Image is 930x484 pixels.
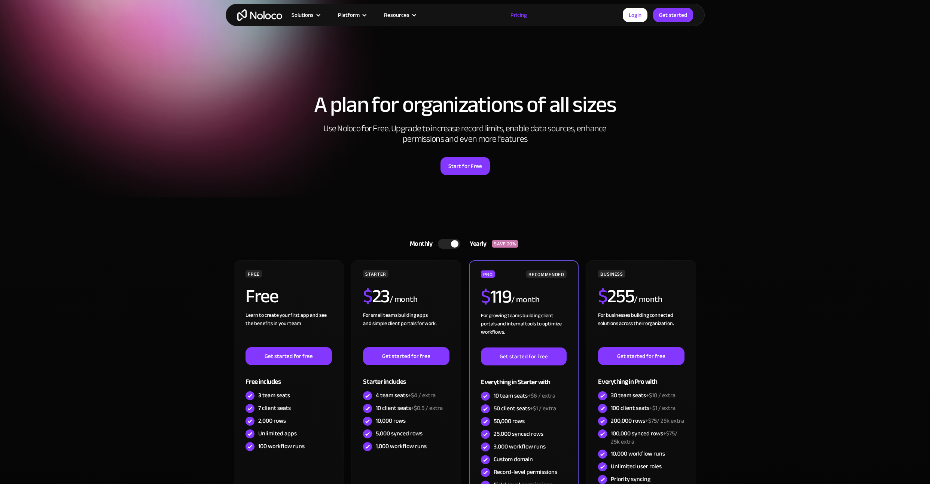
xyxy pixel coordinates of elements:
[645,415,684,426] span: +$75/ 25k extra
[611,404,676,412] div: 100 client seats
[233,94,697,116] h1: A plan for organizations of all sizes
[390,294,418,306] div: / month
[363,287,390,306] h2: 23
[481,279,490,314] span: $
[258,417,286,425] div: 2,000 rows
[494,455,533,463] div: Custom domain
[494,442,546,451] div: 3,000 workflow runs
[611,450,665,458] div: 10,000 workflow runs
[611,475,650,483] div: Priority syncing
[400,238,438,249] div: Monthly
[363,347,449,365] a: Get started for free
[376,429,423,438] div: 5,000 synced rows
[611,462,662,471] div: Unlimited user roles
[376,417,406,425] div: 10,000 rows
[481,287,511,306] h2: 119
[481,270,495,278] div: PRO
[338,10,360,20] div: Platform
[315,123,615,144] h2: Use Noloco for Free. Upgrade to increase record limits, enable data sources, enhance permissions ...
[376,391,436,399] div: 4 team seats
[246,270,262,278] div: FREE
[460,238,492,249] div: Yearly
[611,428,677,447] span: +$75/ 25k extra
[258,404,291,412] div: 7 client seats
[246,311,332,347] div: Learn to create your first app and see the benefits in your team ‍
[481,365,566,390] div: Everything in Starter with
[246,347,332,365] a: Get started for free
[494,404,556,413] div: 50 client seats
[237,9,282,21] a: home
[492,240,518,248] div: SAVE 20%
[481,347,566,365] a: Get started for free
[611,429,684,446] div: 100,000 synced rows
[611,417,684,425] div: 200,000 rows
[494,417,525,425] div: 50,000 rows
[653,8,693,22] a: Get started
[494,468,557,476] div: Record-level permissions
[598,270,625,278] div: BUSINESS
[634,294,662,306] div: / month
[494,392,555,400] div: 10 team seats
[494,430,543,438] div: 25,000 synced rows
[282,10,329,20] div: Solutions
[598,287,634,306] h2: 255
[246,287,278,306] h2: Free
[598,347,684,365] a: Get started for free
[623,8,647,22] a: Login
[292,10,314,20] div: Solutions
[611,391,676,399] div: 30 team seats
[598,279,607,314] span: $
[258,429,297,438] div: Unlimited apps
[363,270,388,278] div: STARTER
[440,157,490,175] a: Start for Free
[258,442,305,450] div: 100 workflow runs
[411,402,443,414] span: +$0.5 / extra
[598,311,684,347] div: For businesses building connected solutions across their organization. ‍
[376,404,443,412] div: 10 client seats
[258,391,290,399] div: 3 team seats
[528,390,555,401] span: +$6 / extra
[246,365,332,389] div: Free includes
[501,10,536,20] a: Pricing
[649,402,676,414] span: +$1 / extra
[511,294,539,306] div: / month
[375,10,424,20] div: Resources
[598,365,684,389] div: Everything in Pro with
[384,10,409,20] div: Resources
[530,403,556,414] span: +$1 / extra
[376,442,427,450] div: 1,000 workflow runs
[329,10,375,20] div: Platform
[646,390,676,401] span: +$10 / extra
[481,312,566,347] div: For growing teams building client portals and internal tools to optimize workflows.
[363,365,449,389] div: Starter includes
[526,270,566,278] div: RECOMMENDED
[363,311,449,347] div: For small teams building apps and simple client portals for work. ‍
[363,279,372,314] span: $
[408,390,436,401] span: +$4 / extra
